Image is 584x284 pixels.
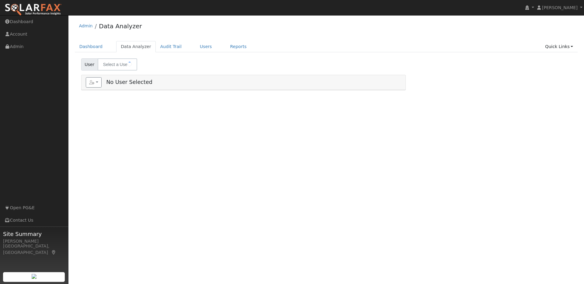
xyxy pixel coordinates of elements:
a: Reports [226,41,251,52]
a: Users [195,41,217,52]
div: [PERSON_NAME] [3,238,65,244]
a: Admin [79,23,93,28]
span: [PERSON_NAME] [542,5,578,10]
h5: No User Selected [86,77,401,88]
a: Quick Links [541,41,578,52]
a: Audit Trail [156,41,186,52]
span: Site Summary [3,230,65,238]
a: Data Analyzer [99,23,142,30]
div: [GEOGRAPHIC_DATA], [GEOGRAPHIC_DATA] [3,243,65,256]
img: retrieve [32,274,36,279]
span: User [81,58,98,71]
img: SolarFax [5,3,62,16]
input: Select a User [98,58,137,71]
a: Dashboard [75,41,107,52]
a: Map [51,250,57,255]
a: Data Analyzer [116,41,156,52]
